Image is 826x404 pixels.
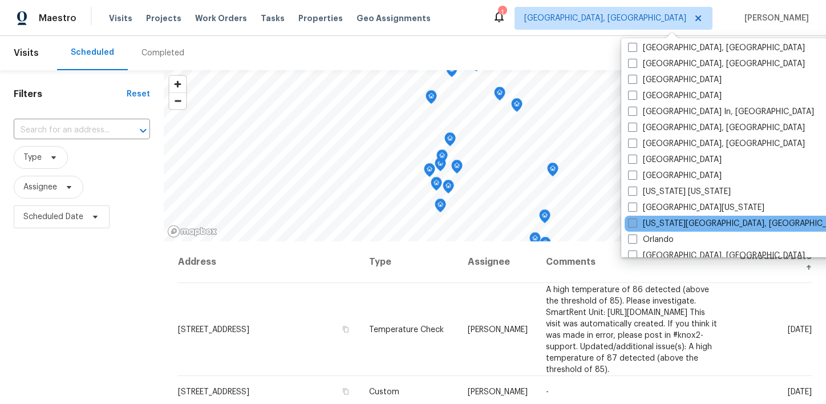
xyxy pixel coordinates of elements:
[435,199,446,216] div: Map marker
[341,386,351,397] button: Copy Address
[431,177,442,195] div: Map marker
[628,74,722,86] label: [GEOGRAPHIC_DATA]
[357,13,431,24] span: Geo Assignments
[498,7,506,18] div: 1
[436,150,448,167] div: Map marker
[341,324,351,334] button: Copy Address
[71,47,114,58] div: Scheduled
[628,90,722,102] label: [GEOGRAPHIC_DATA]
[547,163,558,180] div: Map marker
[446,63,457,81] div: Map marker
[740,13,809,24] span: [PERSON_NAME]
[537,241,727,283] th: Comments
[23,211,83,223] span: Scheduled Date
[369,325,444,333] span: Temperature Check
[39,13,76,24] span: Maestro
[628,42,805,54] label: [GEOGRAPHIC_DATA], [GEOGRAPHIC_DATA]
[443,180,454,197] div: Map marker
[23,181,57,193] span: Assignee
[788,388,812,396] span: [DATE]
[459,241,537,283] th: Assignee
[468,325,528,333] span: [PERSON_NAME]
[540,237,551,254] div: Map marker
[127,88,150,100] div: Reset
[146,13,181,24] span: Projects
[511,98,523,116] div: Map marker
[539,209,550,227] div: Map marker
[628,186,731,197] label: [US_STATE] [US_STATE]
[14,122,118,139] input: Search for an address...
[195,13,247,24] span: Work Orders
[164,70,819,241] canvas: Map
[435,157,446,175] div: Map marker
[178,388,249,396] span: [STREET_ADDRESS]
[468,388,528,396] span: [PERSON_NAME]
[628,234,674,245] label: Orlando
[426,90,437,108] div: Map marker
[494,87,505,104] div: Map marker
[360,241,459,283] th: Type
[628,106,814,118] label: [GEOGRAPHIC_DATA] In, [GEOGRAPHIC_DATA]
[727,241,812,283] th: Scheduled Date ↑
[14,88,127,100] h1: Filters
[23,152,42,163] span: Type
[169,92,186,109] button: Zoom out
[177,241,360,283] th: Address
[546,388,549,396] span: -
[298,13,343,24] span: Properties
[167,225,217,238] a: Mapbox homepage
[444,132,456,150] div: Map marker
[628,138,805,150] label: [GEOGRAPHIC_DATA], [GEOGRAPHIC_DATA]
[178,325,249,333] span: [STREET_ADDRESS]
[628,122,805,134] label: [GEOGRAPHIC_DATA], [GEOGRAPHIC_DATA]
[628,170,722,181] label: [GEOGRAPHIC_DATA]
[529,232,541,250] div: Map marker
[14,41,39,66] span: Visits
[169,76,186,92] button: Zoom in
[261,14,285,22] span: Tasks
[524,13,686,24] span: [GEOGRAPHIC_DATA], [GEOGRAPHIC_DATA]
[141,47,184,59] div: Completed
[169,93,186,109] span: Zoom out
[424,163,435,181] div: Map marker
[369,388,399,396] span: Custom
[451,160,463,177] div: Map marker
[628,250,805,261] label: [GEOGRAPHIC_DATA], [GEOGRAPHIC_DATA]
[135,123,151,139] button: Open
[788,325,812,333] span: [DATE]
[628,154,722,165] label: [GEOGRAPHIC_DATA]
[628,202,764,213] label: [GEOGRAPHIC_DATA][US_STATE]
[546,285,717,373] span: A high temperature of 86 detected (above the threshold of 85). Please investigate. SmartRent Unit...
[628,58,805,70] label: [GEOGRAPHIC_DATA], [GEOGRAPHIC_DATA]
[109,13,132,24] span: Visits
